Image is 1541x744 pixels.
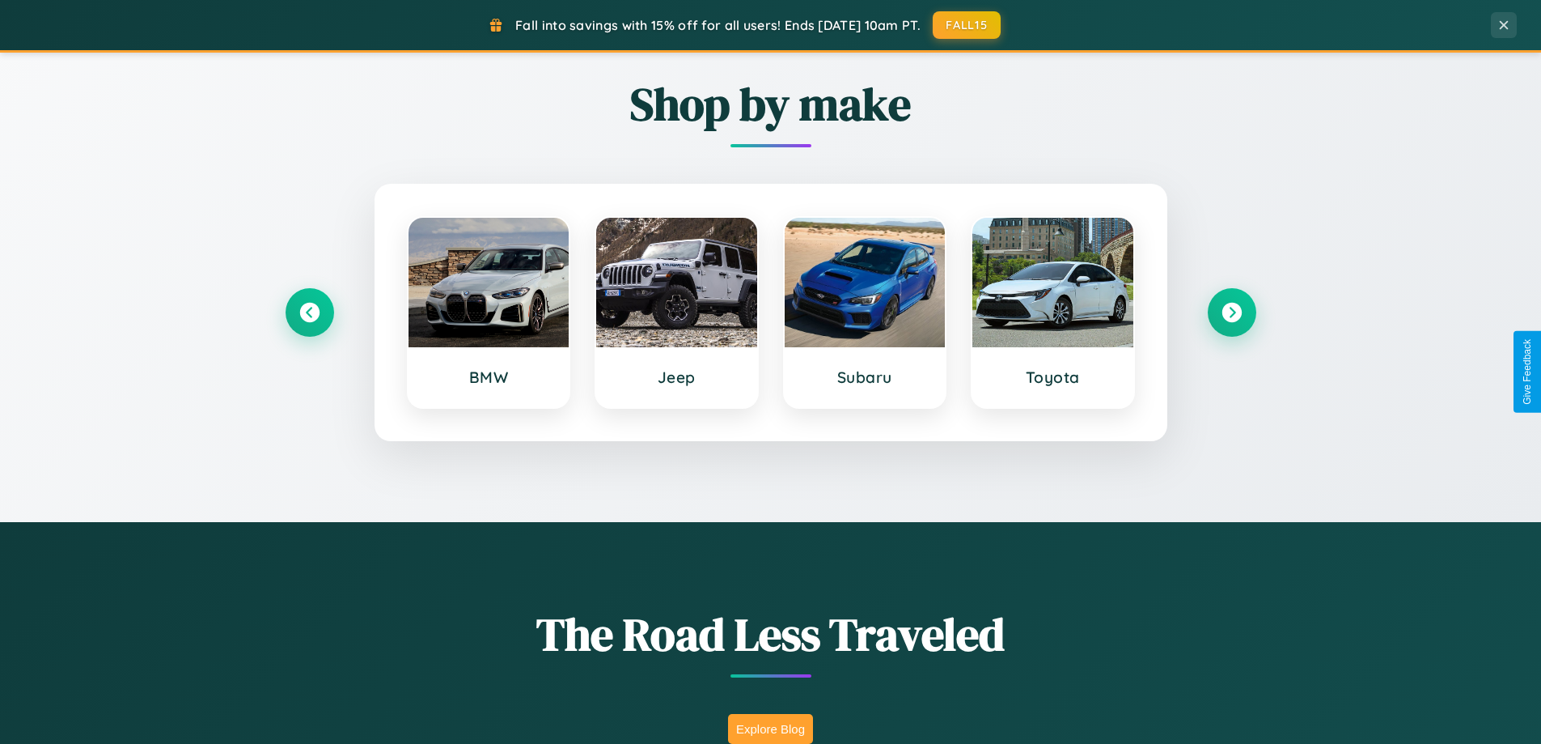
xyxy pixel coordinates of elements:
[728,714,813,744] button: Explore Blog
[1522,339,1533,405] div: Give Feedback
[286,603,1256,665] h1: The Road Less Traveled
[989,368,1117,387] h3: Toyota
[425,368,553,387] h3: BMW
[286,73,1256,135] h2: Shop by make
[801,368,929,387] h3: Subaru
[515,17,921,33] span: Fall into savings with 15% off for all users! Ends [DATE] 10am PT.
[933,11,1001,39] button: FALL15
[612,368,741,387] h3: Jeep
